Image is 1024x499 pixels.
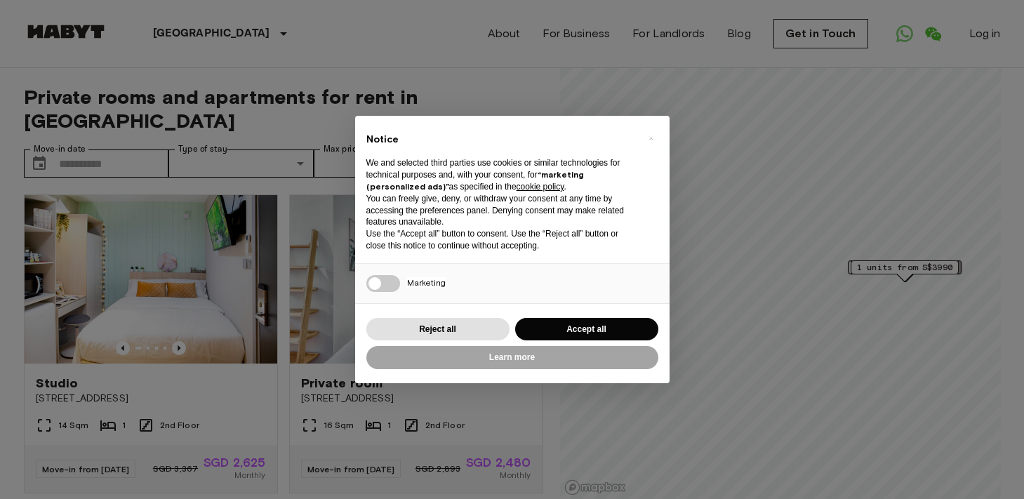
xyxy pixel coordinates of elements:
p: You can freely give, deny, or withdraw your consent at any time by accessing the preferences pane... [366,193,636,228]
button: Accept all [515,318,658,341]
p: We and selected third parties use cookies or similar technologies for technical purposes and, wit... [366,157,636,192]
button: Reject all [366,318,510,341]
p: Use the “Accept all” button to consent. Use the “Reject all” button or close this notice to conti... [366,228,636,252]
button: Learn more [366,346,658,369]
h2: Notice [366,133,636,147]
span: × [649,130,653,147]
a: cookie policy [517,182,564,192]
button: Close this notice [640,127,663,149]
span: Marketing [407,277,446,288]
strong: “marketing (personalized ads)” [366,169,584,192]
